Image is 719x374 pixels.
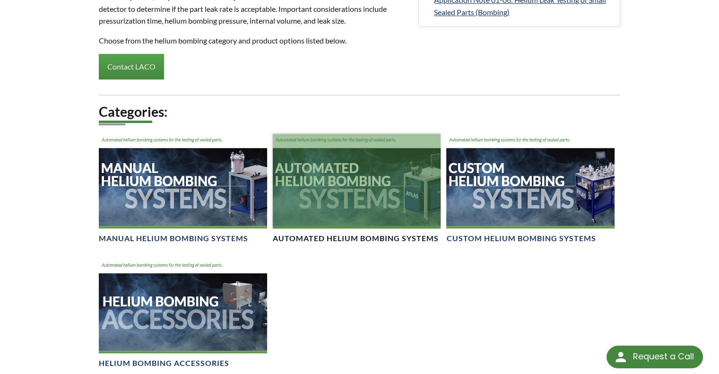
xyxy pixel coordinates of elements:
a: Custom Helium Bombing Chambers BannerCustom Helium Bombing Systems [446,134,615,244]
h4: Manual Helium Bombing Systems [99,234,248,244]
p: Choose from the helium bombing category and product options listed below. [99,35,407,47]
h4: Automated Helium Bombing Systems [273,234,439,244]
h4: Helium Bombing Accessories [99,358,229,368]
a: Contact LACO [99,54,164,79]
h2: Categories: [99,103,621,121]
a: Helium Bombing Accessories BannerHelium Bombing Accessories [99,259,267,369]
a: Automated Helium Bombing Systems BannerAutomated Helium Bombing Systems [273,134,441,244]
div: Request a Call [632,346,693,367]
img: round button [613,349,628,365]
div: Request a Call [606,346,703,368]
h4: Custom Helium Bombing Systems [446,234,596,244]
a: Manual Helium Bombing Systems BannerManual Helium Bombing Systems [99,134,267,244]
